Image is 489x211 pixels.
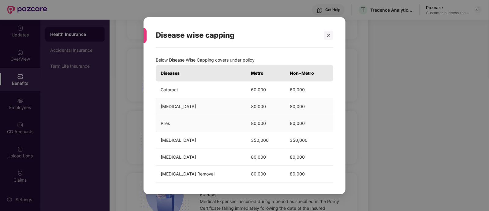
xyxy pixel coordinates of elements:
td: 80,000 [285,149,333,165]
td: [MEDICAL_DATA] [156,149,246,165]
td: Piles [156,115,246,132]
td: [MEDICAL_DATA] Removal [156,165,246,182]
th: Metro [246,65,285,81]
td: 80,000 [246,98,285,115]
th: Non-Metro [285,65,333,81]
td: 60,000 [246,81,285,98]
td: 80,000 [285,98,333,115]
td: 80,000 [246,115,285,132]
td: 80,000 [246,149,285,165]
td: Cataract [156,81,246,98]
div: Disease wise capping [156,23,319,47]
td: 350,000 [285,132,333,149]
td: 350,000 [246,132,285,149]
td: [MEDICAL_DATA] [156,132,246,149]
td: [MEDICAL_DATA] [156,182,246,199]
td: 80,000 [246,165,285,182]
td: 80,000 [285,115,333,132]
p: Below Disease Wise Capping covers under policy [156,56,333,63]
td: 80,000 [246,182,285,199]
th: Diseases [156,65,246,81]
td: 80,000 [285,165,333,182]
span: close [327,33,331,37]
td: 60,000 [285,81,333,98]
td: 80,000 [285,182,333,199]
td: [MEDICAL_DATA] [156,98,246,115]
